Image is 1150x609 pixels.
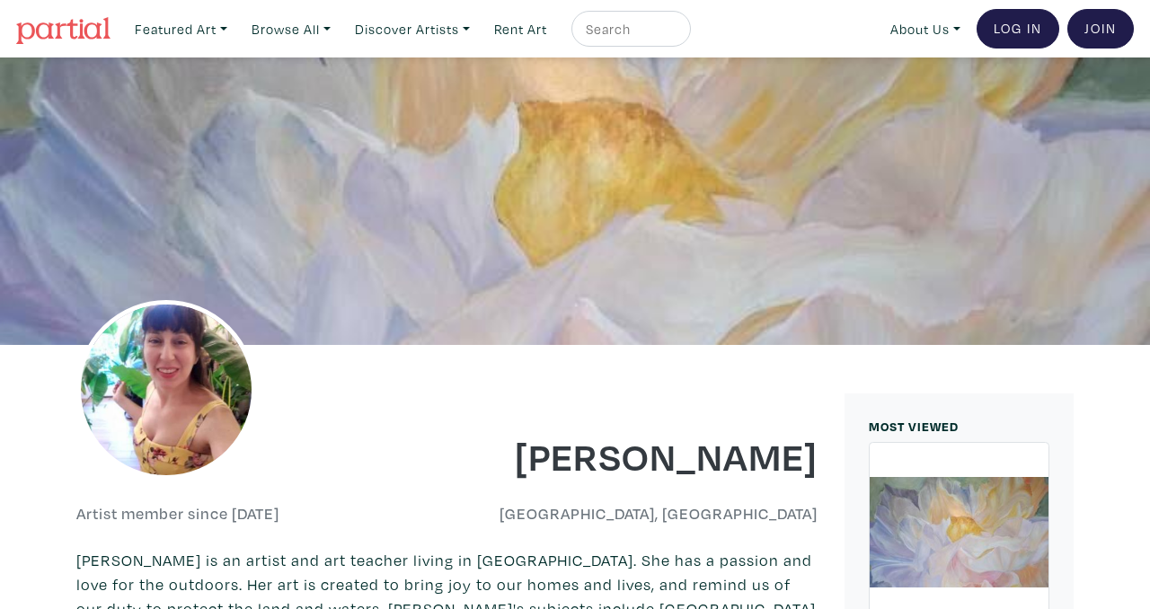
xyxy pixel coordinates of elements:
[76,504,279,524] h6: Artist member since [DATE]
[486,11,555,48] a: Rent Art
[127,11,235,48] a: Featured Art
[461,431,818,480] h1: [PERSON_NAME]
[76,300,256,480] img: phpThumb.php
[882,11,969,48] a: About Us
[869,418,959,435] small: MOST VIEWED
[243,11,339,48] a: Browse All
[1067,9,1134,49] a: Join
[977,9,1059,49] a: Log In
[461,504,818,524] h6: [GEOGRAPHIC_DATA], [GEOGRAPHIC_DATA]
[584,18,674,40] input: Search
[347,11,478,48] a: Discover Artists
